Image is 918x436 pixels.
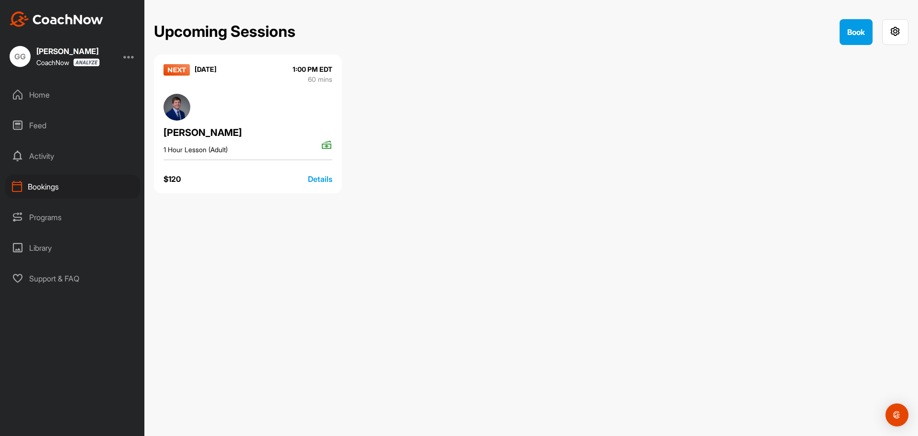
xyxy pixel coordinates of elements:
div: Feed [5,113,140,137]
div: Open Intercom Messenger [885,403,908,426]
div: Bookings [5,175,140,199]
div: Activity [5,144,140,168]
img: square_f9d5e847d164d08ac1fe376756cb4a47.jpg [164,94,190,121]
div: Home [5,83,140,107]
img: next [164,64,190,76]
div: GG [10,46,31,67]
div: Library [5,236,140,260]
button: Book [840,19,873,45]
img: CoachNow analyze [73,58,100,67]
div: Programs [5,205,140,229]
div: [PERSON_NAME] [36,47,100,55]
div: 60 mins [293,74,332,84]
div: Details [308,173,332,185]
img: CoachNow [10,11,103,27]
div: 1 Hour Lesson (Adult) [164,145,228,155]
div: $ 120 [164,173,181,185]
div: CoachNow [36,58,100,67]
div: [DATE] [195,64,217,84]
h2: Upcoming Sessions [154,22,295,41]
div: 1:00 PM EDT [293,64,332,74]
div: Support & FAQ [5,267,140,291]
div: [PERSON_NAME] [164,125,332,140]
